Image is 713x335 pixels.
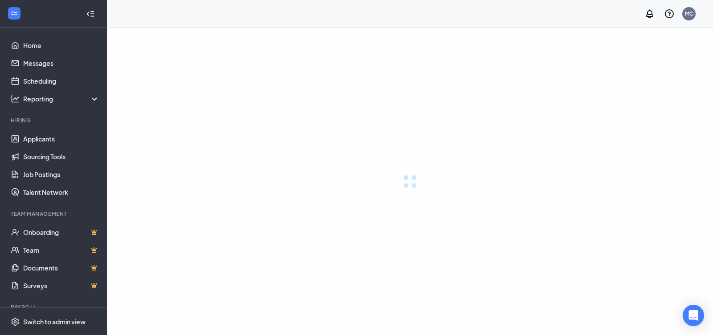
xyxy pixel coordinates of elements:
a: DocumentsCrown [23,259,99,277]
svg: Analysis [11,94,20,103]
a: Talent Network [23,183,99,201]
a: Messages [23,54,99,72]
svg: Notifications [644,8,655,19]
svg: QuestionInfo [664,8,675,19]
a: OnboardingCrown [23,223,99,241]
div: Team Management [11,210,98,218]
a: SurveysCrown [23,277,99,295]
a: Home [23,36,99,54]
a: Applicants [23,130,99,148]
div: Switch to admin view [23,317,86,326]
a: Scheduling [23,72,99,90]
svg: Collapse [86,9,95,18]
div: Open Intercom Messenger [683,305,704,326]
svg: WorkstreamLogo [10,9,19,18]
svg: Settings [11,317,20,326]
div: Reporting [23,94,100,103]
a: Job Postings [23,165,99,183]
a: Sourcing Tools [23,148,99,165]
div: Hiring [11,117,98,124]
a: TeamCrown [23,241,99,259]
div: Payroll [11,303,98,311]
div: MC [685,10,693,17]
